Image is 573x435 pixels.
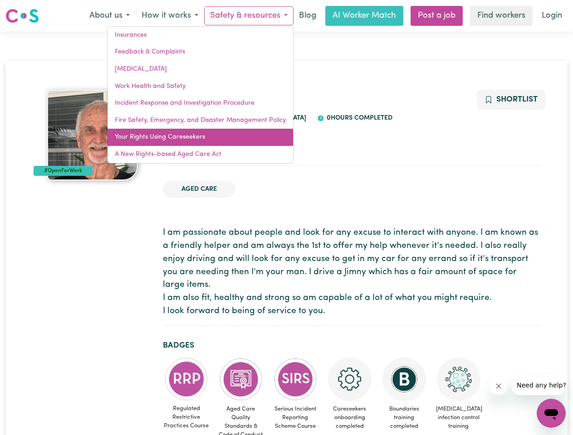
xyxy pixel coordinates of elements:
img: CS Academy: COVID-19 Infection Control Training course completed [437,358,480,401]
a: AI Worker Match [325,6,403,26]
span: [MEDICAL_DATA] infection control training [435,401,482,435]
a: Fire Safety, Emergency, and Disaster Management Policy [108,112,293,129]
a: Feedback & Complaints [108,43,293,61]
button: Add to shortlist [477,90,545,110]
li: Aged Care [163,181,235,198]
a: A New Rights-based Aged Care Act [108,146,293,163]
span: Boundaries training completed [381,401,428,435]
a: Login [536,6,568,26]
a: Work Health and Safety [108,78,293,95]
p: I am passionate about people and look for any excuse to interact with anyone. I am known as a fri... [163,227,540,318]
a: Your Rights Using Careseekers [108,129,293,146]
span: Shortlist [496,96,538,103]
span: Regulated Restrictive Practices Course [163,401,210,434]
span: Serious Incident Reporting Scheme Course [272,401,319,435]
button: Safety & resources [204,6,294,25]
img: Kenneth [47,90,138,180]
iframe: Button to launch messaging window [537,399,566,428]
a: Find workers [470,6,533,26]
img: CS Academy: Boundaries in care and support work course completed [382,358,426,401]
div: #OpenForWork [34,166,93,176]
a: Careseekers logo [5,5,39,26]
a: Post a job [411,6,463,26]
a: Blog [294,6,322,26]
img: CS Academy: Regulated Restrictive Practices course completed [165,358,208,401]
img: CS Academy: Serious Incident Reporting Scheme course completed [274,358,317,401]
span: Careseekers onboarding completed [326,401,373,435]
img: CS Academy: Aged Care Quality Standards & Code of Conduct course completed [219,358,263,401]
iframe: Message from company [511,375,566,395]
iframe: Close message [490,377,508,395]
button: About us [83,6,136,25]
span: 0 hours completed [324,115,392,121]
a: Incident Response and Investigation Procedure [108,95,293,112]
a: Kenneth's profile picture'#OpenForWork [34,90,152,180]
img: Careseekers logo [5,8,39,24]
span: Need any help? [5,6,55,14]
a: [MEDICAL_DATA] [108,61,293,78]
button: How it works [136,6,204,25]
img: CS Academy: Careseekers Onboarding course completed [328,358,372,401]
div: Safety & resources [107,26,294,164]
h2: Badges [163,341,540,350]
a: Insurances [108,27,293,44]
